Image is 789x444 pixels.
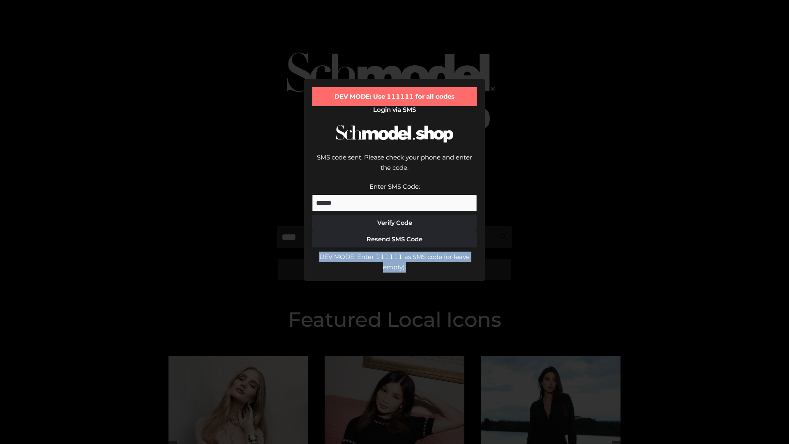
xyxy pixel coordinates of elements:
button: Verify Code [312,215,477,231]
div: DEV MODE: Use 111111 for all codes [312,87,477,106]
button: Resend SMS Code [312,231,477,247]
img: Schmodel Logo [333,118,456,150]
label: Enter SMS Code: [369,183,420,190]
div: DEV MODE: Enter 111111 as SMS code (or leave empty). [312,252,477,273]
h2: Login via SMS [312,106,477,113]
div: SMS code sent. Please check your phone and enter the code. [312,152,477,181]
